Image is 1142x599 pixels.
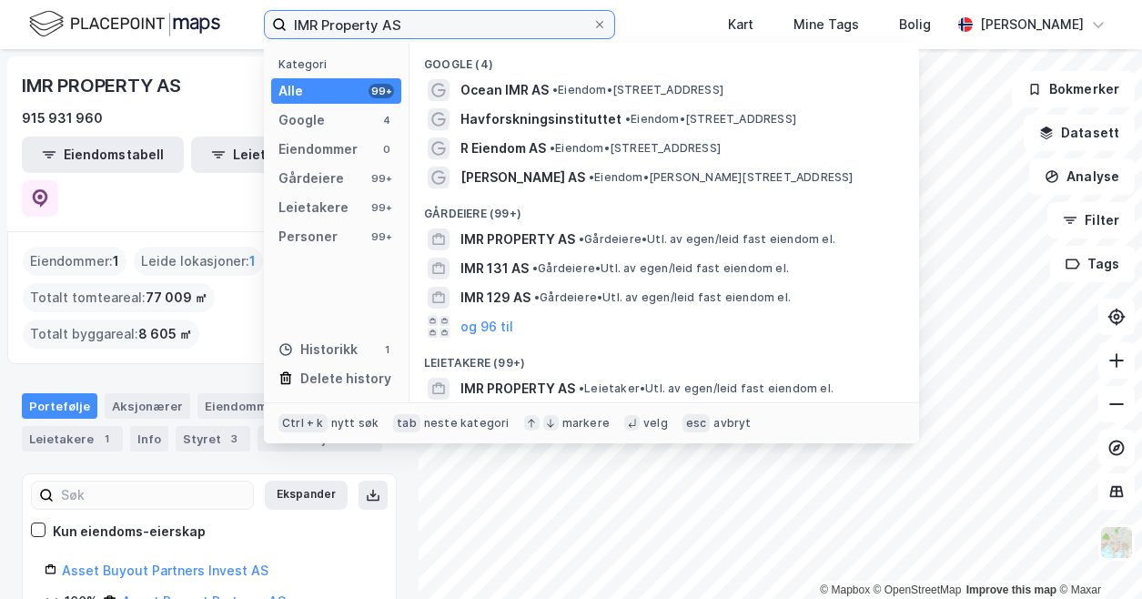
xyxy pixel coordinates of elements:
span: R Eiendom AS [460,137,546,159]
span: • [552,83,558,96]
span: 1 [249,250,256,272]
div: Personer [278,226,338,248]
button: Filter [1047,202,1135,239]
div: Leietakere (99+) [409,341,919,374]
div: neste kategori [424,416,510,431]
span: Eiendom • [STREET_ADDRESS] [625,112,796,127]
span: Gårdeiere • Utl. av egen/leid fast eiendom el. [579,232,835,247]
span: Gårdeiere • Utl. av egen/leid fast eiendom el. [534,290,791,305]
div: Totalt byggareal : [23,320,199,349]
span: • [534,290,540,304]
div: nytt søk [331,416,379,431]
div: Leide lokasjoner : [134,247,263,276]
div: 99+ [369,84,394,98]
div: markere [562,416,610,431]
span: • [532,261,538,275]
div: Eiendommer [197,393,309,419]
span: IMR PROPERTY AS [460,378,575,400]
button: Eiendomstabell [22,137,184,173]
span: Eiendom • [PERSON_NAME][STREET_ADDRESS] [589,170,854,185]
button: Ekspander [265,481,348,510]
div: [PERSON_NAME] [980,14,1084,36]
div: velg [643,416,668,431]
div: Ctrl + k [278,414,328,432]
div: 99+ [369,229,394,244]
a: OpenStreetMap [874,584,962,596]
div: Aksjonærer [105,393,190,419]
div: 1 [97,430,116,448]
span: 8 605 ㎡ [138,323,192,345]
span: 77 009 ㎡ [146,287,207,309]
div: Styret [176,426,250,452]
a: Asset Buyout Partners Invest AS [62,563,268,578]
div: Gårdeiere (99+) [409,192,919,225]
div: Alle [278,80,303,102]
span: Gårdeiere • Utl. av egen/leid fast eiendom el. [532,261,789,276]
div: 4 [379,113,394,127]
div: Leietakere [22,426,123,452]
span: • [579,381,584,395]
button: og 96 til [460,316,513,338]
div: Totalt tomteareal : [23,283,215,312]
button: Bokmerker [1012,71,1135,107]
div: 3 [225,430,243,448]
div: IMR PROPERTY AS [22,71,185,100]
span: • [579,232,584,246]
div: Portefølje [22,393,97,419]
span: IMR 131 AS [460,258,529,279]
div: 0 [379,142,394,157]
button: Leietakertabell [191,137,353,173]
a: Improve this map [966,584,1056,596]
div: 915 931 960 [22,107,103,129]
div: Kategori [278,57,401,71]
span: • [589,170,594,184]
span: • [550,141,555,155]
div: Eiendommer [278,138,358,160]
img: logo.f888ab2527a4732fd821a326f86c7f29.svg [29,8,220,40]
div: 99+ [369,171,394,186]
span: 1 [113,250,119,272]
button: Datasett [1024,115,1135,151]
div: Leietakere [278,197,349,218]
div: Bolig [899,14,931,36]
div: esc [682,414,711,432]
div: Gårdeiere [278,168,344,189]
span: [PERSON_NAME] AS [460,167,585,188]
div: Google [278,109,325,131]
button: Analyse [1029,158,1135,195]
div: avbryt [713,416,751,431]
span: • [625,112,631,126]
div: Transaksjoner [258,426,382,452]
span: IMR PROPERTY AS [460,228,575,250]
span: Ocean IMR AS [460,79,549,101]
div: Kart [728,14,753,36]
a: Mapbox [820,584,870,596]
div: Mine Tags [793,14,859,36]
span: IMR 129 AS [460,287,531,309]
div: Kun eiendoms-eierskap [53,521,206,543]
span: Leietaker • Utl. av egen/leid fast eiendom el. [579,381,834,396]
div: Eiendommer : [23,247,126,276]
input: Søk [54,482,253,509]
div: 1 [379,342,394,357]
span: Havforskningsinstituttet [460,108,622,130]
div: tab [393,414,420,432]
button: Tags [1050,246,1135,282]
div: Historikk [278,339,358,360]
div: 99+ [369,200,394,215]
div: Info [130,426,168,452]
input: Søk på adresse, matrikkel, gårdeiere, leietakere eller personer [287,11,592,38]
span: Eiendom • [STREET_ADDRESS] [550,141,721,156]
div: Delete history [300,368,391,390]
div: Google (4) [409,43,919,76]
iframe: Chat Widget [1051,512,1142,599]
span: Eiendom • [STREET_ADDRESS] [552,83,723,97]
